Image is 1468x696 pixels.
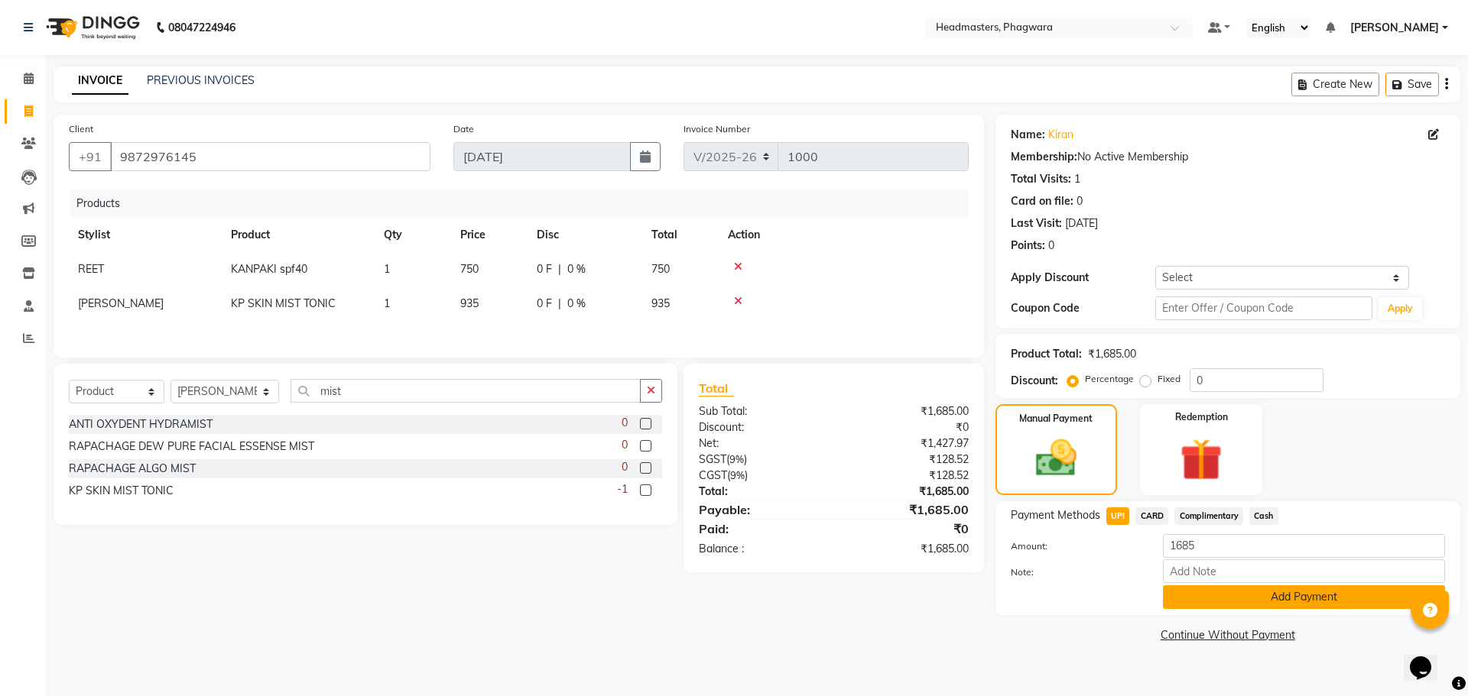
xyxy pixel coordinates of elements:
label: Invoice Number [684,122,750,136]
span: 1 [384,262,390,276]
img: _gift.svg [1167,433,1236,486]
div: ANTI OXYDENT HYDRAMIST [69,416,213,432]
th: Disc [528,218,642,252]
div: Net: [687,435,833,452]
th: Price [451,218,528,252]
a: INVOICE [72,67,128,95]
div: ( ) [687,468,833,484]
b: 08047224946 [168,6,235,49]
div: RAPACHAGE ALGO MIST [69,461,196,477]
span: REET [78,262,104,276]
label: Manual Payment [1019,412,1093,426]
div: ₹1,685.00 [833,500,979,519]
iframe: chat widget [1404,635,1453,681]
span: 0 % [567,296,586,312]
span: CARD [1135,507,1168,525]
input: Search by Name/Mobile/Email/Code [110,142,430,171]
div: ( ) [687,452,833,468]
span: [PERSON_NAME] [1350,20,1439,36]
span: Payment Methods [1011,507,1100,523]
span: 9% [729,453,744,465]
span: | [558,261,561,277]
img: logo [39,6,144,49]
span: Cash [1249,507,1278,525]
div: ₹0 [833,520,979,538]
div: ₹1,685.00 [833,403,979,419]
span: 1 [384,296,390,310]
img: _cash.svg [1023,435,1090,481]
div: Discount: [1011,373,1058,389]
span: Total [699,380,734,397]
div: Last Visit: [1011,215,1062,231]
div: Paid: [687,520,833,538]
div: Balance : [687,541,833,557]
div: KP SKIN MIST TONIC [69,483,174,499]
div: Membership: [1011,149,1077,165]
a: Continue Without Payment [999,627,1457,643]
th: Product [222,218,375,252]
label: Fixed [1158,372,1181,386]
div: ₹128.52 [833,452,979,468]
span: 0 F [537,261,552,277]
label: Percentage [1085,372,1134,386]
label: Client [69,122,93,136]
span: 0 [622,459,628,475]
label: Redemption [1175,410,1228,424]
span: 935 [651,296,670,310]
span: [PERSON_NAME] [78,296,164,310]
div: ₹1,427.97 [833,435,979,452]
div: Coupon Code [1011,300,1155,316]
div: ₹1,685.00 [833,541,979,557]
div: Products [70,189,980,218]
span: Complimentary [1174,507,1243,525]
div: Total Visits: [1011,171,1071,187]
div: 0 [1048,238,1054,254]
span: CGST [699,468,727,482]
input: Enter Offer / Coupon Code [1155,296,1372,320]
button: Apply [1379,297,1422,320]
div: RAPACHAGE DEW PURE FACIAL ESSENSE MIST [69,439,314,455]
div: Discount: [687,419,833,435]
span: KP SKIN MIST TONIC [231,296,336,310]
span: 0 [622,415,628,431]
div: Total: [687,484,833,500]
div: 0 [1077,193,1083,209]
div: Payable: [687,500,833,519]
div: No Active Membership [1011,149,1445,165]
span: 0 % [567,261,586,277]
span: 750 [651,262,670,276]
div: [DATE] [1065,215,1098,231]
th: Qty [375,218,451,252]
span: 0 F [537,296,552,312]
a: Kiran [1048,127,1073,143]
div: Product Total: [1011,346,1082,362]
div: Sub Total: [687,403,833,419]
div: Name: [1011,127,1045,143]
div: Apply Discount [1011,270,1155,286]
span: 9% [730,469,745,481]
label: Amount: [999,539,1151,553]
button: Add Payment [1163,585,1445,609]
span: SGST [699,452,726,466]
button: Save [1385,73,1439,96]
span: UPI [1106,507,1130,525]
a: PREVIOUS INVOICES [147,73,255,87]
button: Create New [1291,73,1379,96]
label: Date [453,122,474,136]
div: ₹0 [833,419,979,435]
input: Amount [1163,534,1445,558]
span: 750 [460,262,479,276]
label: Note: [999,565,1151,579]
th: Stylist [69,218,222,252]
button: +91 [69,142,112,171]
div: Card on file: [1011,193,1073,209]
th: Total [642,218,719,252]
span: 0 [622,437,628,453]
th: Action [719,218,969,252]
div: ₹1,685.00 [833,484,979,500]
span: KANPAKI spf40 [231,262,307,276]
div: 1 [1074,171,1080,187]
input: Add Note [1163,559,1445,583]
div: ₹128.52 [833,468,979,484]
div: Points: [1011,238,1045,254]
